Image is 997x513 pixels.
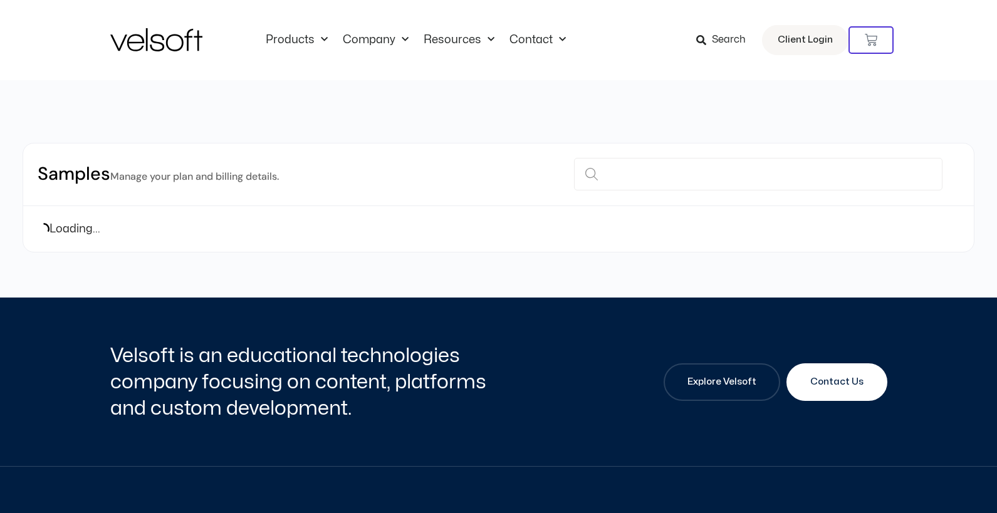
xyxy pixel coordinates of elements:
[696,29,754,51] a: Search
[335,33,416,47] a: CompanyMenu Toggle
[38,162,279,187] h2: Samples
[712,32,746,48] span: Search
[810,375,864,390] span: Contact Us
[687,375,756,390] span: Explore Velsoft
[786,363,887,401] a: Contact Us
[258,33,335,47] a: ProductsMenu Toggle
[258,33,573,47] nav: Menu
[778,32,833,48] span: Client Login
[50,220,100,237] span: Loading...
[110,28,202,51] img: Velsoft Training Materials
[664,363,780,401] a: Explore Velsoft
[110,170,279,183] small: Manage your plan and billing details.
[416,33,502,47] a: ResourcesMenu Toggle
[110,343,496,421] h2: Velsoft is an educational technologies company focusing on content, platforms and custom developm...
[502,33,573,47] a: ContactMenu Toggle
[762,25,848,55] a: Client Login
